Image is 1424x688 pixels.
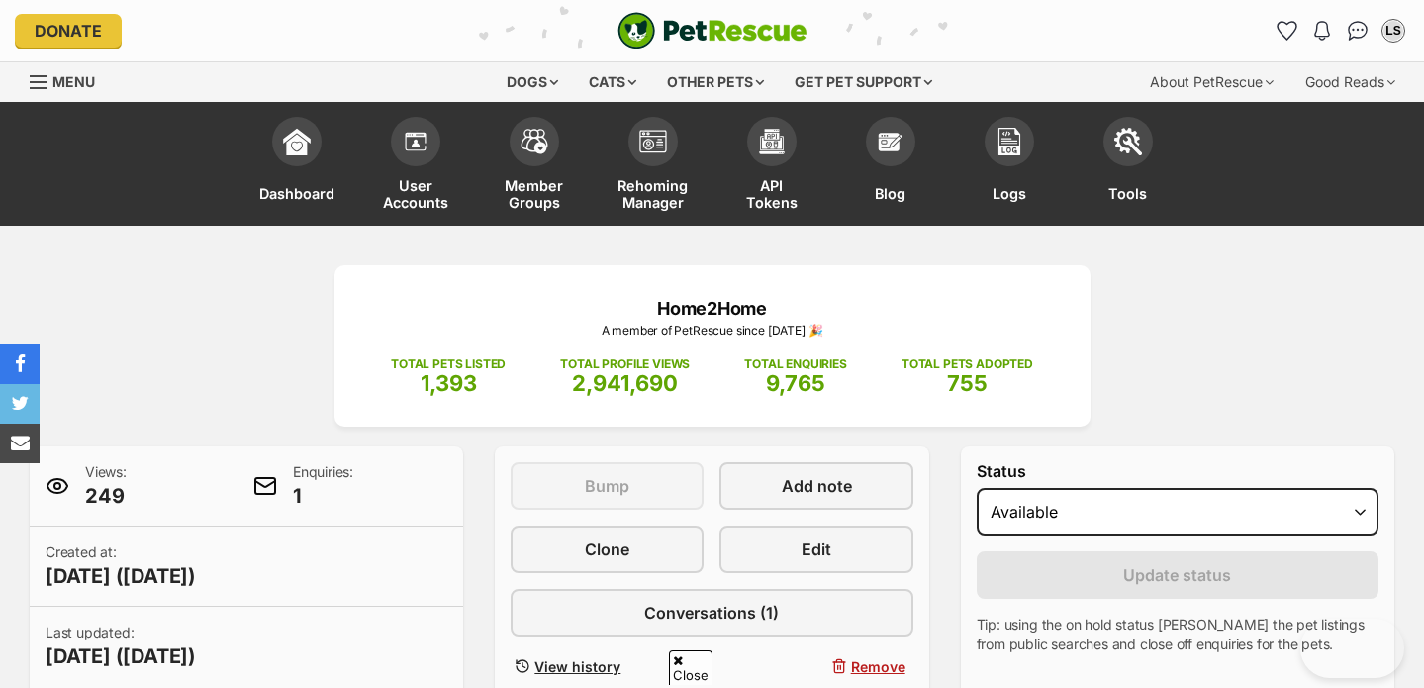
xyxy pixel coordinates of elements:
img: logo-cat-932fe2b9b8326f06289b0f2fb663e598f794de774fb13d1741a6617ecf9a85b4.svg [617,12,807,49]
ul: Account quick links [1271,15,1409,47]
a: API Tokens [712,107,831,226]
span: View history [534,656,620,677]
span: [DATE] ([DATE]) [46,562,196,590]
span: 755 [947,370,988,396]
p: Last updated: [46,623,196,670]
span: 9,765 [766,370,825,396]
a: User Accounts [356,107,475,226]
span: Member Groups [500,176,569,211]
a: Dashboard [237,107,356,226]
a: Edit [719,526,912,573]
img: dashboard-icon-eb2f2d2d3e046f16d808141f083e7271f6b2e854fb5c12c21221c1fb7104beca.svg [283,128,311,155]
span: Blog [875,176,905,211]
p: Tip: using the on hold status [PERSON_NAME] the pet listings from public searches and close off e... [977,615,1378,654]
span: Remove [851,656,905,677]
span: 2,941,690 [572,370,678,396]
div: Get pet support [781,62,946,102]
p: TOTAL PETS LISTED [391,355,506,373]
iframe: Help Scout Beacon - Open [1300,619,1404,678]
span: Update status [1123,563,1231,587]
div: LS [1383,21,1403,41]
span: Clone [585,538,629,561]
span: Logs [993,176,1026,211]
span: Rehoming Manager [617,176,688,211]
span: Dashboard [259,176,334,211]
img: notifications-46538b983faf8c2785f20acdc204bb7945ddae34d4c08c2a6579f10ce5e182be.svg [1314,21,1330,41]
img: logs-icon-5bf4c29380941ae54b88474b1138927238aebebbc450bc62c8517511492d5a22.svg [996,128,1023,155]
img: api-icon-849e3a9e6f871e3acf1f60245d25b4cd0aad652aa5f5372336901a6a67317bd8.svg [758,128,786,155]
img: team-members-icon-5396bd8760b3fe7c0b43da4ab00e1e3bb1a5d9ba89233759b79545d2d3fc5d0d.svg [521,129,548,154]
span: [DATE] ([DATE]) [46,642,196,670]
span: Menu [52,73,95,90]
a: Member Groups [475,107,594,226]
img: group-profile-icon-3fa3cf56718a62981997c0bc7e787c4b2cf8bcc04b72c1350f741eb67cf2f40e.svg [639,130,667,153]
span: 1,393 [421,370,477,396]
a: Conversations (1) [511,589,912,637]
a: View history [511,652,704,681]
p: TOTAL ENQUIRIES [744,355,846,373]
img: chat-41dd97257d64d25036548639549fe6c8038ab92f7586957e7f3b1b290dea8141.svg [1348,21,1369,41]
span: API Tokens [737,176,807,211]
span: 1 [293,482,353,510]
a: Clone [511,526,704,573]
p: Created at: [46,542,196,590]
button: Remove [719,652,912,681]
p: TOTAL PROFILE VIEWS [560,355,690,373]
span: Bump [585,474,629,498]
label: Status [977,462,1378,480]
img: blogs-icon-e71fceff818bbaa76155c998696f2ea9b8fc06abc828b24f45ee82a475c2fd99.svg [877,128,904,155]
p: Home2Home [364,295,1061,322]
a: Rehoming Manager [594,107,712,226]
a: Blog [831,107,950,226]
button: Notifications [1306,15,1338,47]
p: Views: [85,462,127,510]
div: Good Reads [1291,62,1409,102]
button: My account [1377,15,1409,47]
span: Edit [802,538,831,561]
img: tools-icon-677f8b7d46040df57c17cb185196fc8e01b2b03676c49af7ba82c462532e62ee.svg [1114,128,1142,155]
a: Menu [30,62,109,98]
button: Update status [977,551,1378,599]
a: Tools [1069,107,1187,226]
div: Cats [575,62,650,102]
button: Bump [511,462,704,510]
div: Other pets [653,62,778,102]
span: Tools [1108,176,1147,211]
a: Add note [719,462,912,510]
a: Logs [950,107,1069,226]
p: TOTAL PETS ADOPTED [902,355,1033,373]
p: A member of PetRescue since [DATE] 🎉 [364,322,1061,340]
span: Conversations (1) [644,601,779,625]
a: PetRescue [617,12,807,49]
span: 249 [85,482,127,510]
div: About PetRescue [1136,62,1287,102]
span: Close [669,650,712,685]
div: Dogs [493,62,572,102]
a: Favourites [1271,15,1302,47]
a: Donate [15,14,122,48]
p: Enquiries: [293,462,353,510]
span: Add note [782,474,852,498]
span: User Accounts [381,176,450,211]
a: Conversations [1342,15,1374,47]
img: members-icon-d6bcda0bfb97e5ba05b48644448dc2971f67d37433e5abca221da40c41542bd5.svg [402,128,429,155]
